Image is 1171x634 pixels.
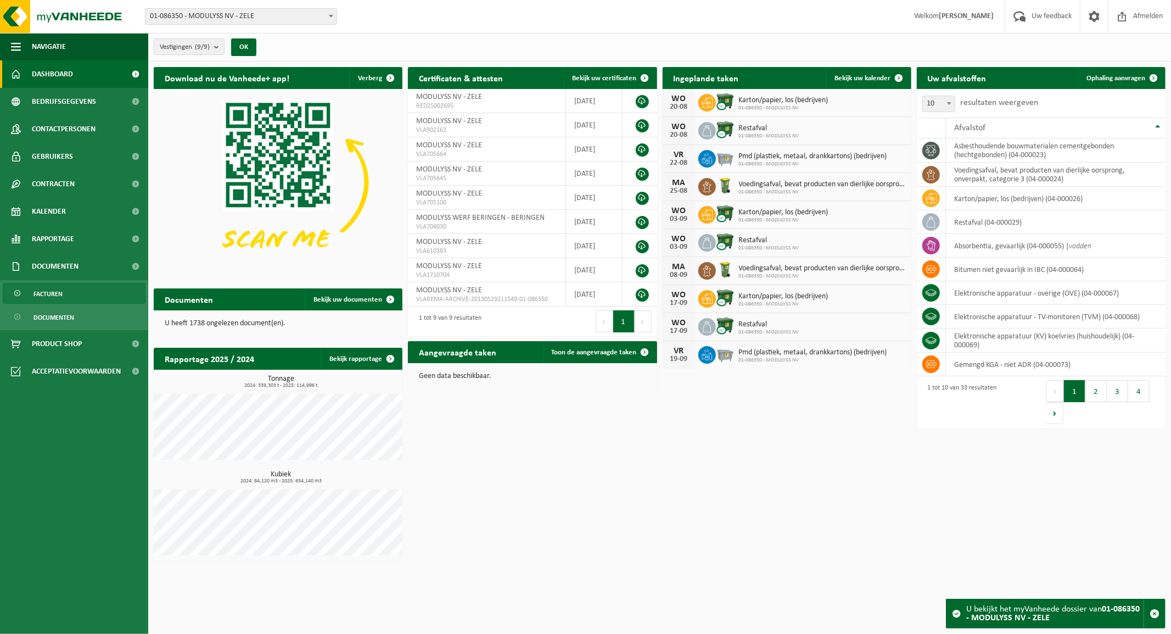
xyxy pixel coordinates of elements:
[716,148,735,167] img: WB-2500-GAL-GY-01
[716,176,735,195] img: WB-0140-HPE-GN-50
[566,258,623,282] td: [DATE]
[946,234,1166,258] td: absorbentia, gevaarlijk (04-000055) |
[32,225,74,253] span: Rapportage
[716,92,735,111] img: WB-1100-CU
[349,67,401,89] button: Verberg
[668,131,690,139] div: 20-08
[1128,380,1150,402] button: 4
[668,271,690,279] div: 08-09
[416,223,557,231] span: VLA704030
[668,151,690,159] div: VR
[739,161,887,168] span: 01-086350 - MODULYSS NV
[739,124,799,133] span: Restafval
[739,348,887,357] span: Pmd (plastiek, metaal, drankkartons) (bedrijven)
[716,288,735,307] img: WB-1100-CU
[32,170,75,198] span: Contracten
[668,243,690,251] div: 03-09
[159,471,402,484] h3: Kubiek
[566,234,623,258] td: [DATE]
[32,198,66,225] span: Kalender
[716,204,735,223] img: WB-1100-CU
[946,187,1166,210] td: karton/papier, los (bedrijven) (04-000026)
[564,67,656,89] a: Bekijk uw certificaten
[668,103,690,111] div: 20-08
[739,301,828,308] span: 01-086350 - MODULYSS NV
[1064,380,1085,402] button: 1
[419,372,646,380] p: Geen data beschikbaar.
[946,163,1166,187] td: voedingsafval, bevat producten van dierlijke oorsprong, onverpakt, categorie 3 (04-000024)
[416,238,482,246] span: MODULYSS NV - ZELE
[739,208,828,217] span: Karton/papier, los (bedrijven)
[566,137,623,162] td: [DATE]
[566,186,623,210] td: [DATE]
[739,105,828,112] span: 01-086350 - MODULYSS NV
[946,305,1166,329] td: elektronische apparatuur - TV-monitoren (TVM) (04-000068)
[416,247,557,255] span: VLA610383
[165,320,391,327] p: U heeft 1738 ongelezen document(en).
[739,357,887,364] span: 01-086350 - MODULYSS NV
[543,341,656,363] a: Toon de aangevraagde taken
[668,94,690,103] div: WO
[668,327,690,335] div: 17-09
[739,180,906,189] span: Voedingsafval, bevat producten van dierlijke oorsprong, onverpakt, categorie 3
[922,96,955,112] span: 10
[1046,402,1063,424] button: Next
[159,479,402,484] span: 2024: 84,120 m3 - 2025: 654,140 m3
[154,288,224,310] h2: Documenten
[413,309,481,333] div: 1 tot 9 van 9 resultaten
[32,60,73,88] span: Dashboard
[159,383,402,388] span: 2024: 339,303 t - 2025: 114,996 t
[313,296,382,303] span: Bekijk uw documenten
[32,115,96,143] span: Contactpersonen
[946,329,1166,353] td: elektronische apparatuur (KV) koelvries (huishoudelijk) (04-000069)
[716,232,735,251] img: WB-1100-CU
[154,67,300,88] h2: Download nu de Vanheede+ app!
[668,179,690,187] div: MA
[358,75,382,82] span: Verberg
[416,214,545,222] span: MODULYSS WERF BERINGEN - BERINGEN
[613,310,635,332] button: 1
[946,258,1166,281] td: bitumen niet gevaarlijk in IBC (04-000064)
[566,162,623,186] td: [DATE]
[145,9,337,24] span: 01-086350 - MODULYSS NV - ZELE
[596,310,613,332] button: Previous
[1086,75,1145,82] span: Ophaling aanvragen
[668,355,690,363] div: 19-09
[416,295,557,304] span: VLAREMA-ARCHIVE-20130529211549-01-086350
[195,43,210,51] count: (9/9)
[739,245,799,252] span: 01-086350 - MODULYSS NV
[160,39,210,55] span: Vestigingen
[954,124,985,132] span: Afvalstof
[416,190,482,198] span: MODULYSS NV - ZELE
[3,283,145,304] a: Facturen
[154,38,225,55] button: Vestigingen(9/9)
[416,102,557,110] span: RED25002695
[966,599,1144,628] div: U bekijkt het myVanheede dossier van
[416,174,557,183] span: VLA705645
[159,375,402,388] h3: Tonnage
[32,88,96,115] span: Bedrijfsgegevens
[321,348,401,370] a: Bekijk rapportage
[154,89,402,276] img: Download de VHEPlus App
[1069,242,1091,251] i: vodden
[668,263,690,271] div: MA
[716,120,735,139] img: WB-1100-CU
[739,292,828,301] span: Karton/papier, los (bedrijven)
[145,8,337,25] span: 01-086350 - MODULYSS NV - ZELE
[573,75,637,82] span: Bekijk uw certificaten
[416,141,482,149] span: MODULYSS NV - ZELE
[416,117,482,125] span: MODULYSS NV - ZELE
[635,310,652,332] button: Next
[668,187,690,195] div: 25-08
[668,123,690,131] div: WO
[408,67,514,88] h2: Certificaten & attesten
[668,291,690,299] div: WO
[416,271,557,280] span: VLA1710704
[416,150,557,159] span: VLA705664
[231,38,256,56] button: OK
[668,299,690,307] div: 17-09
[32,33,66,60] span: Navigatie
[739,189,906,196] span: 01-086350 - MODULYSS NV
[32,143,73,170] span: Gebruikers
[668,347,690,355] div: VR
